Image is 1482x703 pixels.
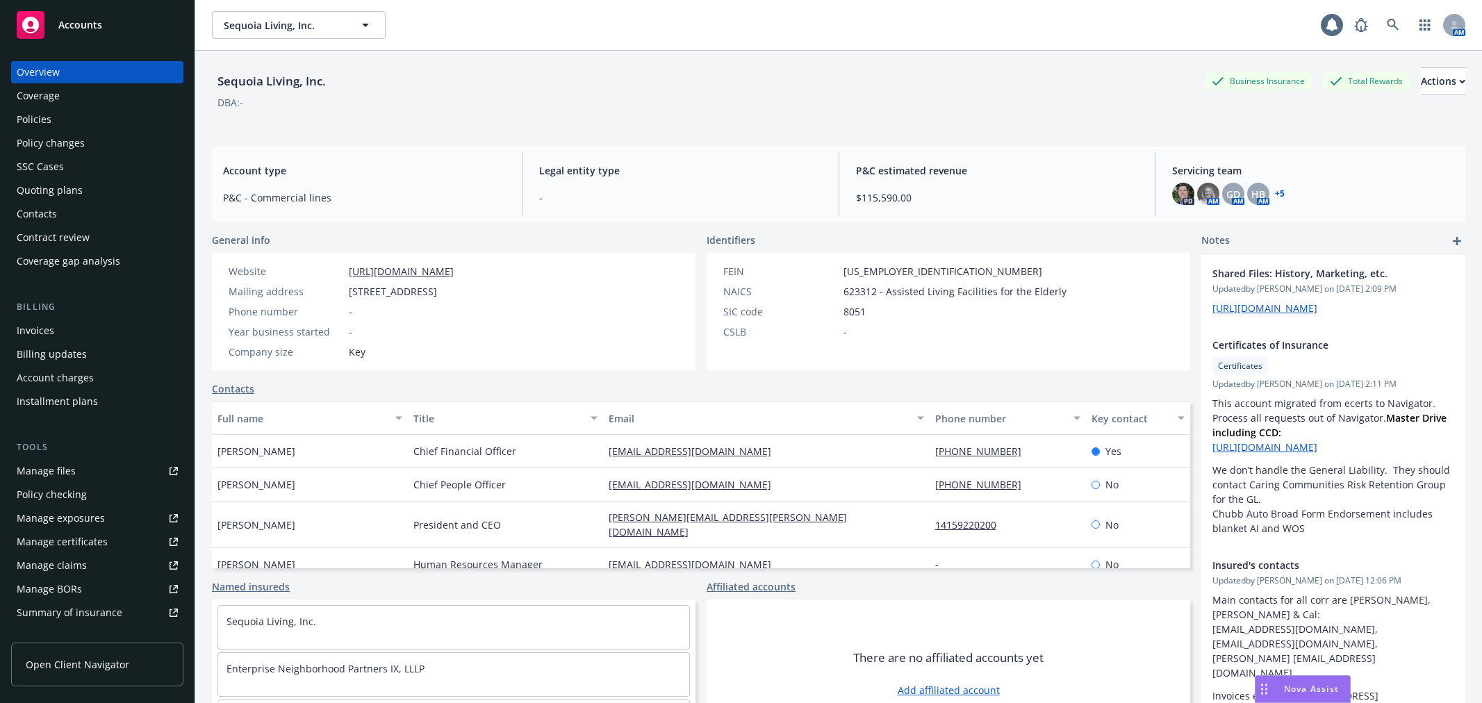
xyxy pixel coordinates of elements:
[11,343,183,365] a: Billing updates
[898,683,1000,697] a: Add affiliated account
[229,324,343,339] div: Year business started
[1226,187,1240,201] span: GD
[1421,67,1465,95] button: Actions
[1323,72,1410,90] div: Total Rewards
[843,264,1042,279] span: [US_EMPLOYER_IDENTIFICATION_NUMBER]
[11,250,183,272] a: Coverage gap analysis
[1421,68,1465,94] div: Actions
[1086,402,1190,435] button: Key contact
[17,483,87,506] div: Policy checking
[1212,558,1418,572] span: Insured's contacts
[11,578,183,600] a: Manage BORs
[1212,574,1454,587] span: Updated by [PERSON_NAME] on [DATE] 12:06 PM
[1197,183,1219,205] img: photo
[217,557,295,572] span: [PERSON_NAME]
[17,108,51,131] div: Policies
[1212,463,1454,536] p: We don’t handle the General Liability. They should contact Caring Communities Risk Retention Grou...
[413,477,506,492] span: Chief People Officer
[212,11,386,39] button: Sequoia Living, Inc.
[935,518,1007,531] a: 14159220200
[1105,518,1119,532] span: No
[11,179,183,201] a: Quoting plans
[1255,676,1273,702] div: Drag to move
[413,557,543,572] span: Human Resources Manager
[349,345,365,359] span: Key
[11,203,183,225] a: Contacts
[17,578,82,600] div: Manage BORs
[17,156,64,178] div: SSC Cases
[227,615,316,628] a: Sequoia Living, Inc.
[1212,338,1418,352] span: Certificates of Insurance
[212,402,408,435] button: Full name
[1201,255,1465,326] div: Shared Files: History, Marketing, etc.Updatedby [PERSON_NAME] on [DATE] 2:09 PM[URL][DOMAIN_NAME]
[17,320,54,342] div: Invoices
[1379,11,1407,39] a: Search
[217,477,295,492] span: [PERSON_NAME]
[11,460,183,482] a: Manage files
[1212,301,1317,315] a: [URL][DOMAIN_NAME]
[349,284,437,299] span: [STREET_ADDRESS]
[11,108,183,131] a: Policies
[935,445,1032,458] a: [PHONE_NUMBER]
[603,402,929,435] button: Email
[17,203,57,225] div: Contacts
[930,402,1086,435] button: Phone number
[217,518,295,532] span: [PERSON_NAME]
[349,265,454,278] a: [URL][DOMAIN_NAME]
[17,179,83,201] div: Quoting plans
[217,411,387,426] div: Full name
[223,163,505,178] span: Account type
[26,657,129,672] span: Open Client Navigator
[1212,283,1454,295] span: Updated by [PERSON_NAME] on [DATE] 2:09 PM
[11,602,183,624] a: Summary of insurance
[413,518,501,532] span: President and CEO
[17,226,90,249] div: Contract review
[609,478,782,491] a: [EMAIL_ADDRESS][DOMAIN_NAME]
[212,381,254,396] a: Contacts
[217,95,243,110] div: DBA: -
[408,402,604,435] button: Title
[1172,163,1454,178] span: Servicing team
[217,444,295,458] span: [PERSON_NAME]
[1212,378,1454,390] span: Updated by [PERSON_NAME] on [DATE] 2:11 PM
[1205,72,1312,90] div: Business Insurance
[413,444,516,458] span: Chief Financial Officer
[609,511,847,538] a: [PERSON_NAME][EMAIL_ADDRESS][PERSON_NAME][DOMAIN_NAME]
[413,411,583,426] div: Title
[1284,683,1339,695] span: Nova Assist
[856,190,1138,205] span: $115,590.00
[1218,360,1262,372] span: Certificates
[11,156,183,178] a: SSC Cases
[349,324,352,339] span: -
[17,507,105,529] div: Manage exposures
[1105,477,1119,492] span: No
[609,558,782,571] a: [EMAIL_ADDRESS][DOMAIN_NAME]
[11,367,183,389] a: Account charges
[1255,675,1351,703] button: Nova Assist
[609,411,908,426] div: Email
[17,390,98,413] div: Installment plans
[224,18,344,33] span: Sequoia Living, Inc.
[349,304,352,319] span: -
[229,284,343,299] div: Mailing address
[17,85,60,107] div: Coverage
[17,343,87,365] div: Billing updates
[17,554,87,577] div: Manage claims
[1212,266,1418,281] span: Shared Files: History, Marketing, etc.
[1092,411,1169,426] div: Key contact
[11,390,183,413] a: Installment plans
[609,445,782,458] a: [EMAIL_ADDRESS][DOMAIN_NAME]
[856,163,1138,178] span: P&C estimated revenue
[539,163,821,178] span: Legal entity type
[853,650,1044,666] span: There are no affiliated accounts yet
[11,507,183,529] a: Manage exposures
[1449,233,1465,249] a: add
[229,304,343,319] div: Phone number
[11,61,183,83] a: Overview
[11,320,183,342] a: Invoices
[723,324,838,339] div: CSLB
[227,662,425,675] a: Enterprise Neighborhood Partners IX, LLLP
[212,72,331,90] div: Sequoia Living, Inc.
[11,226,183,249] a: Contract review
[1411,11,1439,39] a: Switch app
